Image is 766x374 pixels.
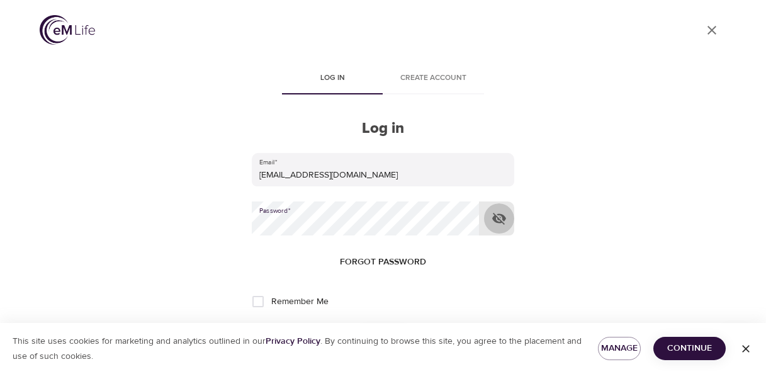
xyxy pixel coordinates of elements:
[290,72,376,85] span: Log in
[266,336,320,347] a: Privacy Policy
[252,120,514,138] h2: Log in
[335,251,431,274] button: Forgot password
[653,337,726,360] button: Continue
[252,64,514,94] div: disabled tabs example
[271,295,329,309] span: Remember Me
[40,15,95,45] img: logo
[391,72,476,85] span: Create account
[340,254,426,270] span: Forgot password
[608,341,631,356] span: Manage
[598,337,641,360] button: Manage
[697,15,727,45] a: close
[663,341,716,356] span: Continue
